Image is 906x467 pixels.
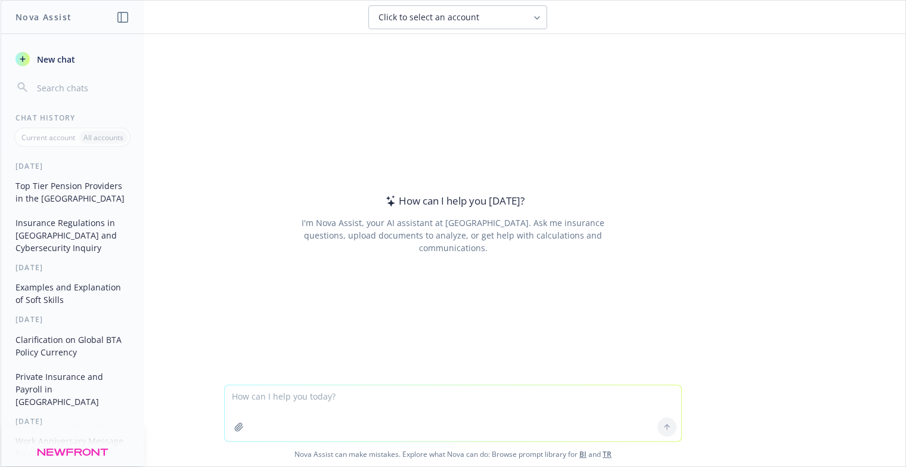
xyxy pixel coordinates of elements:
[1,113,144,123] div: Chat History
[382,193,525,209] div: How can I help you [DATE]?
[11,213,134,258] button: Insurance Regulations in [GEOGRAPHIC_DATA] and Cybersecurity Inquiry
[368,5,547,29] button: Click to select an account
[15,11,72,23] h1: Nova Assist
[579,449,587,459] a: BI
[1,314,144,324] div: [DATE]
[11,330,134,362] button: Clarification on Global BTA Policy Currency
[378,11,479,23] span: Click to select an account
[1,262,144,273] div: [DATE]
[1,416,144,426] div: [DATE]
[11,367,134,412] button: Private Insurance and Payroll in [GEOGRAPHIC_DATA]
[35,53,75,66] span: New chat
[21,132,75,143] p: Current account
[603,449,612,459] a: TR
[11,431,134,463] button: Work Anniversary Message for Client
[11,176,134,208] button: Top Tier Pension Providers in the [GEOGRAPHIC_DATA]
[35,79,129,96] input: Search chats
[285,217,620,254] div: I'm Nova Assist, your AI assistant at [GEOGRAPHIC_DATA]. Ask me insurance questions, upload docum...
[11,277,134,310] button: Examples and Explanation of Soft Skills
[83,132,123,143] p: All accounts
[11,48,134,70] button: New chat
[1,161,144,171] div: [DATE]
[5,442,901,466] span: Nova Assist can make mistakes. Explore what Nova can do: Browse prompt library for and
